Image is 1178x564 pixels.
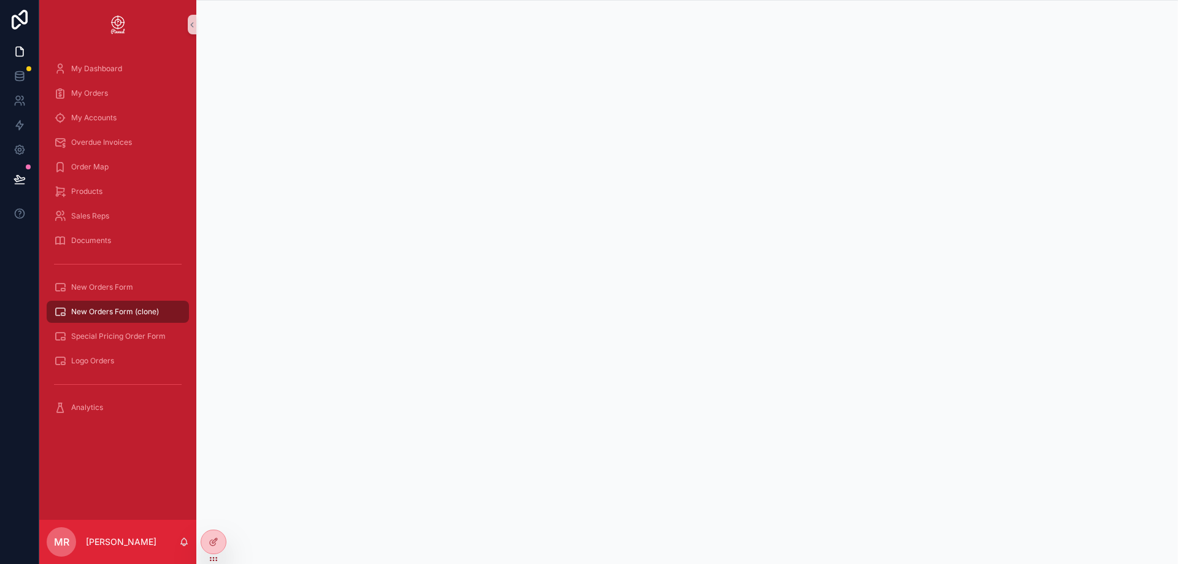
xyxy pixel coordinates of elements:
span: Sales Reps [71,211,109,221]
span: Products [71,187,102,196]
div: scrollable content [39,49,196,435]
span: My Accounts [71,113,117,123]
a: Sales Reps [47,205,189,227]
span: Logo Orders [71,356,114,366]
span: Analytics [71,403,103,412]
a: Order Map [47,156,189,178]
span: Order Map [71,162,109,172]
a: Logo Orders [47,350,189,372]
img: App logo [108,15,128,34]
span: Overdue Invoices [71,137,132,147]
span: New Orders Form (clone) [71,307,159,317]
span: My Dashboard [71,64,122,74]
span: My Orders [71,88,108,98]
span: Special Pricing Order Form [71,331,166,341]
a: My Dashboard [47,58,189,80]
a: New Orders Form [47,276,189,298]
a: My Orders [47,82,189,104]
p: [PERSON_NAME] [86,536,156,548]
a: Analytics [47,396,189,419]
span: New Orders Form [71,282,133,292]
a: Products [47,180,189,203]
a: New Orders Form (clone) [47,301,189,323]
a: Special Pricing Order Form [47,325,189,347]
span: MR [54,535,69,549]
span: Documents [71,236,111,245]
a: My Accounts [47,107,189,129]
a: Documents [47,230,189,252]
a: Overdue Invoices [47,131,189,153]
